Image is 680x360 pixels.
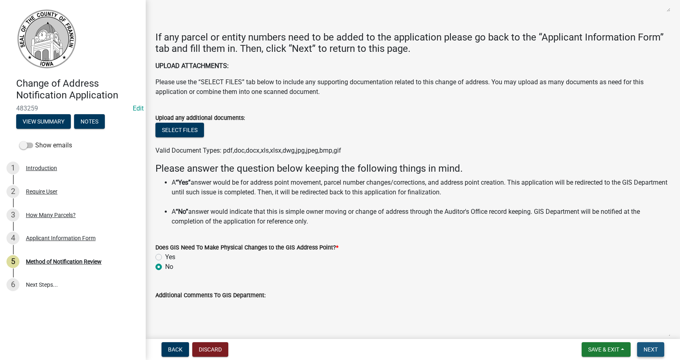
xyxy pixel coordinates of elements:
[155,115,245,121] label: Upload any additional documents:
[6,255,19,268] div: 5
[6,162,19,175] div: 1
[6,209,19,222] div: 3
[176,208,188,215] strong: “No”
[172,178,670,207] li: A answer would be for address point movement, parcel number changes/corrections, and address poin...
[26,189,57,194] div: Require User
[165,262,173,272] label: No
[26,212,76,218] div: How Many Parcels?
[176,179,191,186] strong: “Yes”
[133,104,144,112] a: Edit
[74,119,105,125] wm-modal-confirm: Notes
[637,342,664,357] button: Next
[161,342,189,357] button: Back
[165,252,175,262] label: Yes
[588,346,619,353] span: Save & Exit
[6,278,19,291] div: 6
[16,9,77,69] img: Franklin County, Iowa
[155,245,338,251] label: Does GIS Need To Make Physical Changes to the GIS Address Point?
[155,77,670,97] p: Please use the “SELECT FILES” tab below to include any supporting documentation related to this c...
[16,114,71,129] button: View Summary
[155,123,204,137] button: Select files
[644,346,658,353] span: Next
[19,141,72,150] label: Show emails
[133,104,144,112] wm-modal-confirm: Edit Application Number
[155,293,266,298] label: Additional Comments To GIS Department:
[155,62,229,70] strong: UPLOAD ATTACHMENTS:
[16,104,130,112] span: 483259
[6,185,19,198] div: 2
[16,119,71,125] wm-modal-confirm: Summary
[26,259,102,264] div: Method of Notification Review
[26,235,96,241] div: Applicant Information Form
[172,207,670,226] li: A answer would indicate that this is simple owner moving or change of address through the Auditor...
[74,114,105,129] button: Notes
[155,147,341,154] span: Valid Document Types: pdf,doc,docx,xls,xlsx,dwg,jpg,jpeg,bmp,gif
[192,342,228,357] button: Discard
[26,165,57,171] div: Introduction
[6,232,19,245] div: 4
[582,342,631,357] button: Save & Exit
[155,32,670,55] h4: If any parcel or entity numbers need to be added to the application please go back to the “Applic...
[168,346,183,353] span: Back
[16,78,139,101] h4: Change of Address Notification Application
[155,163,670,175] h4: Please answer the question below keeping the following things in mind.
